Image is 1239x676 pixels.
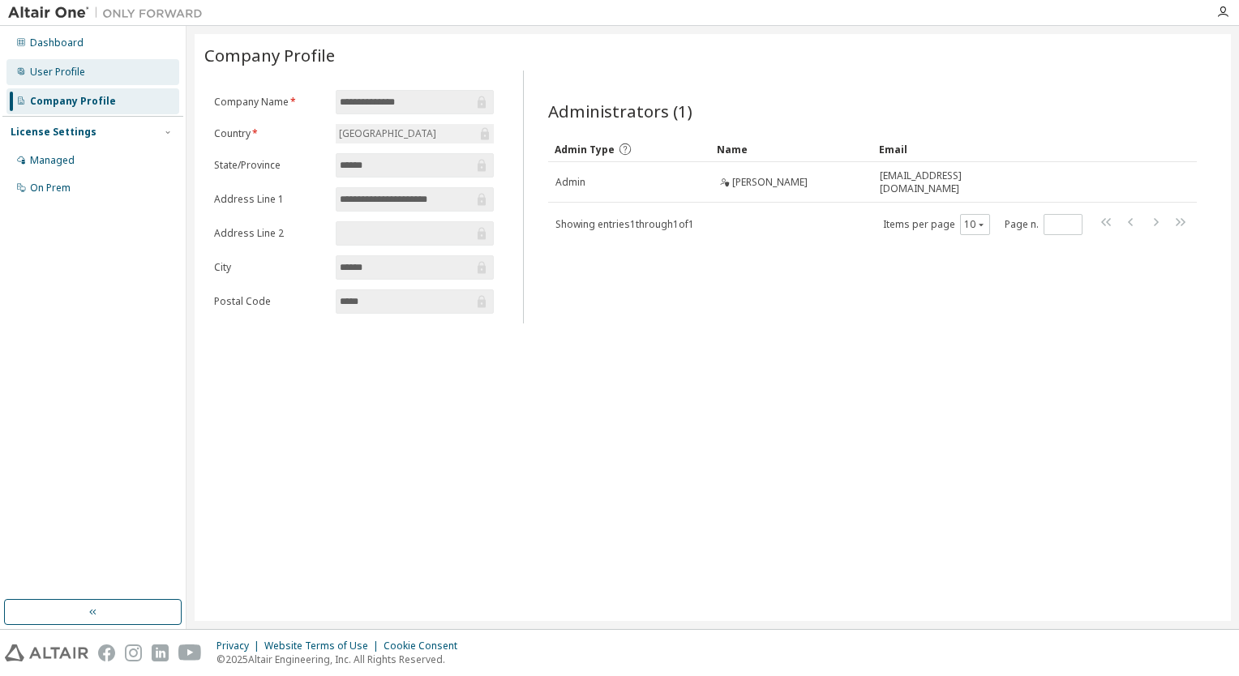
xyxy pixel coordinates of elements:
img: Altair One [8,5,211,21]
label: Postal Code [214,295,326,308]
label: Address Line 1 [214,193,326,206]
span: Showing entries 1 through 1 of 1 [555,217,694,231]
div: Privacy [217,640,264,652]
label: City [214,261,326,274]
img: facebook.svg [98,644,115,661]
label: Address Line 2 [214,227,326,240]
div: License Settings [11,126,96,139]
div: Website Terms of Use [264,640,384,652]
p: © 2025 Altair Engineering, Inc. All Rights Reserved. [217,652,467,666]
div: User Profile [30,66,85,79]
div: Company Profile [30,95,116,108]
span: Company Profile [204,44,335,66]
label: Country [214,127,326,140]
img: instagram.svg [125,644,142,661]
span: [EMAIL_ADDRESS][DOMAIN_NAME] [880,169,1027,195]
button: 10 [964,218,986,231]
span: Page n. [1005,214,1083,235]
div: Email [879,136,1028,162]
span: Items per page [883,214,990,235]
img: altair_logo.svg [5,644,88,661]
div: Name [717,136,866,162]
div: Dashboard [30,36,84,49]
img: youtube.svg [178,644,202,661]
div: Cookie Consent [384,640,467,652]
span: Admin Type [555,143,615,156]
span: Administrators (1) [548,100,692,122]
div: [GEOGRAPHIC_DATA] [337,125,439,143]
label: State/Province [214,159,326,172]
div: On Prem [30,182,71,195]
img: linkedin.svg [152,644,169,661]
span: [PERSON_NAME] [732,176,808,189]
label: Company Name [214,96,326,109]
div: [GEOGRAPHIC_DATA] [336,124,494,143]
div: Managed [30,154,75,167]
span: Admin [555,176,585,189]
